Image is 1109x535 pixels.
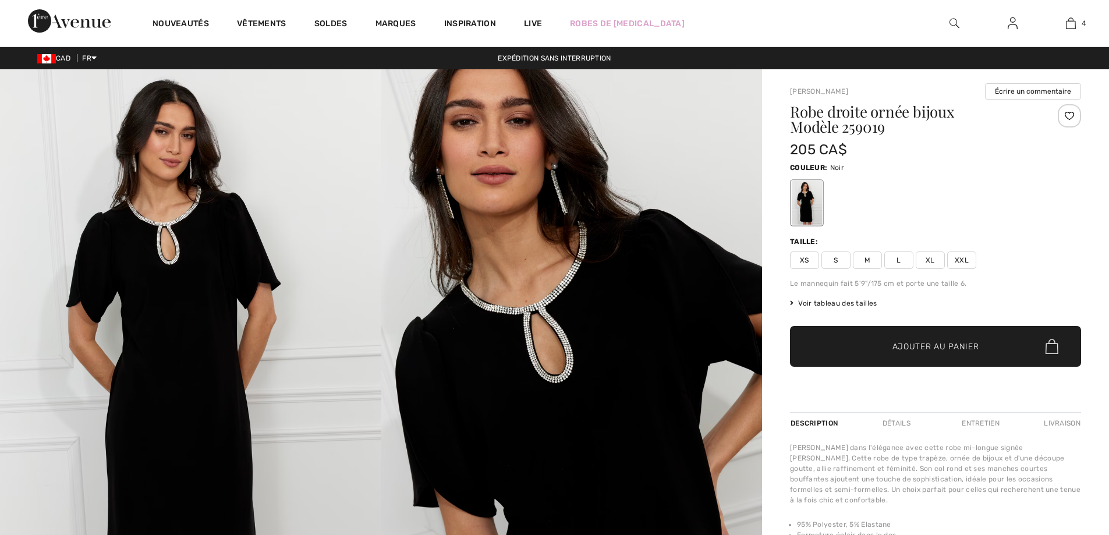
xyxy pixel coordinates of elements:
span: S [821,251,851,269]
span: XXL [947,251,976,269]
a: Vêtements [237,19,286,31]
span: Couleur: [790,164,827,172]
span: 205 CA$ [790,141,847,158]
div: Noir [792,181,822,225]
span: CAD [37,54,75,62]
div: Le mannequin fait 5'9"/175 cm et porte une taille 6. [790,278,1081,289]
img: recherche [949,16,959,30]
span: M [853,251,882,269]
h1: Robe droite ornée bijoux Modèle 259019 [790,104,1033,134]
img: Mon panier [1066,16,1076,30]
span: XL [916,251,945,269]
a: Marques [375,19,416,31]
div: Détails [873,413,920,434]
span: Inspiration [444,19,496,31]
span: FR [82,54,97,62]
span: L [884,251,913,269]
img: Canadian Dollar [37,54,56,63]
a: 4 [1042,16,1099,30]
span: Ajouter au panier [892,341,979,353]
a: [PERSON_NAME] [790,87,848,95]
img: Bag.svg [1046,339,1058,354]
div: Livraison [1041,413,1081,434]
div: Description [790,413,841,434]
div: [PERSON_NAME] dans l'élégance avec cette robe mi-longue signée [PERSON_NAME]. Cette robe de type ... [790,442,1081,505]
a: Se connecter [998,16,1027,31]
span: XS [790,251,819,269]
span: 4 [1082,18,1086,29]
a: Nouveautés [153,19,209,31]
button: Ajouter au panier [790,326,1081,367]
span: Voir tableau des tailles [790,298,877,309]
a: Live [524,17,542,30]
img: 1ère Avenue [28,9,111,33]
img: Mes infos [1008,16,1018,30]
div: Taille: [790,236,820,247]
a: Robes de [MEDICAL_DATA] [570,17,685,30]
div: Entretien [952,413,1009,434]
button: Écrire un commentaire [985,83,1081,100]
a: Soldes [314,19,348,31]
li: 95% Polyester, 5% Elastane [797,519,1081,530]
iframe: Ouvre un widget dans lequel vous pouvez trouver plus d’informations [1035,448,1097,477]
span: Noir [830,164,844,172]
